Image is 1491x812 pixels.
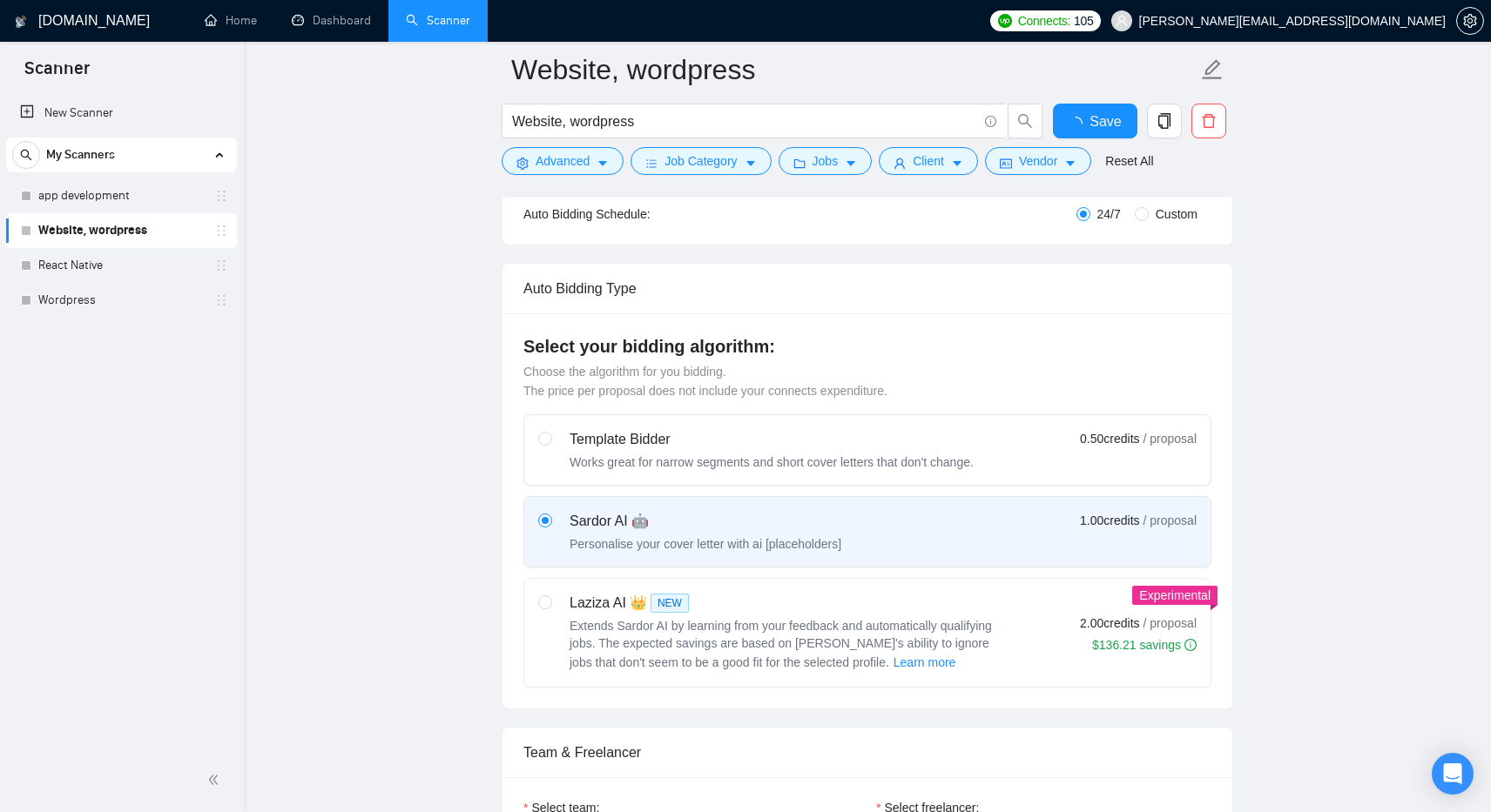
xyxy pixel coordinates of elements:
[570,429,974,450] div: Template Bidder
[523,205,752,224] div: Auto Bidding Schedule:
[205,13,257,28] a: homeHome
[523,365,887,398] span: Choose the algorithm for you bidding. The price per proposal does not include your connects expen...
[1080,429,1139,448] span: 0.50 credits
[1457,14,1483,28] span: setting
[570,619,992,669] span: Extends Sardor AI by learning from your feedback and automatically qualifying jobs. The expected ...
[1456,14,1484,28] a: setting
[20,96,223,131] a: New Scanner
[1139,588,1211,602] span: Experimental
[1201,58,1224,81] span: edit
[570,593,1005,614] div: Laziza AI
[512,111,977,132] input: Search Freelance Jobs...
[630,593,647,614] span: 👑
[214,189,228,203] span: holder
[523,264,1211,313] div: Auto Bidding Type
[38,248,204,283] a: React Native
[570,453,974,471] div: Works great for narrow segments and short cover letters that don't change.
[516,157,529,170] span: setting
[665,151,737,171] span: Job Category
[1080,614,1139,633] span: 2.00 credits
[46,138,115,172] span: My Scanners
[1074,11,1093,30] span: 105
[879,147,978,175] button: userClientcaret-down
[214,258,228,272] span: holder
[1456,7,1484,35] button: setting
[1191,104,1226,138] button: delete
[10,56,104,92] span: Scanner
[38,283,204,318] a: Wordpress
[951,157,963,170] span: caret-down
[511,48,1198,91] input: Scanner name...
[1092,636,1197,654] div: $136.21 savings
[1144,430,1197,447] span: / proposal
[1116,15,1128,27] span: user
[1080,511,1139,530] span: 1.00 credits
[813,151,839,171] span: Jobs
[1147,104,1182,138] button: copy
[793,157,806,170] span: folder
[779,147,873,175] button: folderJobscaret-down
[985,147,1091,175] button: idcardVendorcaret-down
[570,511,841,532] div: Sardor AI 🤖
[894,157,906,170] span: user
[38,178,204,213] a: app development
[1144,512,1197,529] span: / proposal
[894,653,956,672] span: Learn more
[651,594,689,613] span: NEW
[1148,113,1181,129] span: copy
[406,13,470,28] a: searchScanner
[1019,151,1057,171] span: Vendor
[214,224,228,238] span: holder
[1432,753,1474,795] div: Open Intercom Messenger
[502,147,624,175] button: settingAdvancedcaret-down
[1069,117,1090,131] span: loading
[214,293,228,307] span: holder
[1149,205,1204,224] span: Custom
[1144,614,1197,632] span: / proposal
[631,147,771,175] button: barsJob Categorycaret-down
[998,14,1012,28] img: upwork-logo.png
[1064,157,1076,170] span: caret-down
[1053,104,1137,138] button: Save
[536,151,590,171] span: Advanced
[1090,205,1128,224] span: 24/7
[1184,639,1197,651] span: info-circle
[1105,151,1153,171] a: Reset All
[523,334,1211,359] h4: Select your bidding algorithm:
[913,151,944,171] span: Client
[845,157,857,170] span: caret-down
[597,157,609,170] span: caret-down
[570,535,841,553] div: Personalise your cover letter with ai [placeholders]
[6,138,237,318] li: My Scanners
[292,13,371,28] a: dashboardDashboard
[38,213,204,248] a: Website, wordpress
[523,728,1211,777] div: Team & Freelancer
[645,157,658,170] span: bars
[985,116,996,127] span: info-circle
[1090,111,1121,132] span: Save
[6,96,237,131] li: New Scanner
[1018,11,1070,30] span: Connects:
[1009,113,1042,129] span: search
[1000,157,1012,170] span: idcard
[1008,104,1042,138] button: search
[13,149,39,161] span: search
[1192,113,1225,129] span: delete
[207,771,225,789] span: double-left
[12,141,40,169] button: search
[15,8,27,36] img: logo
[745,157,757,170] span: caret-down
[893,652,957,673] button: Laziza AI NEWExtends Sardor AI by learning from your feedback and automatically qualifying jobs. ...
